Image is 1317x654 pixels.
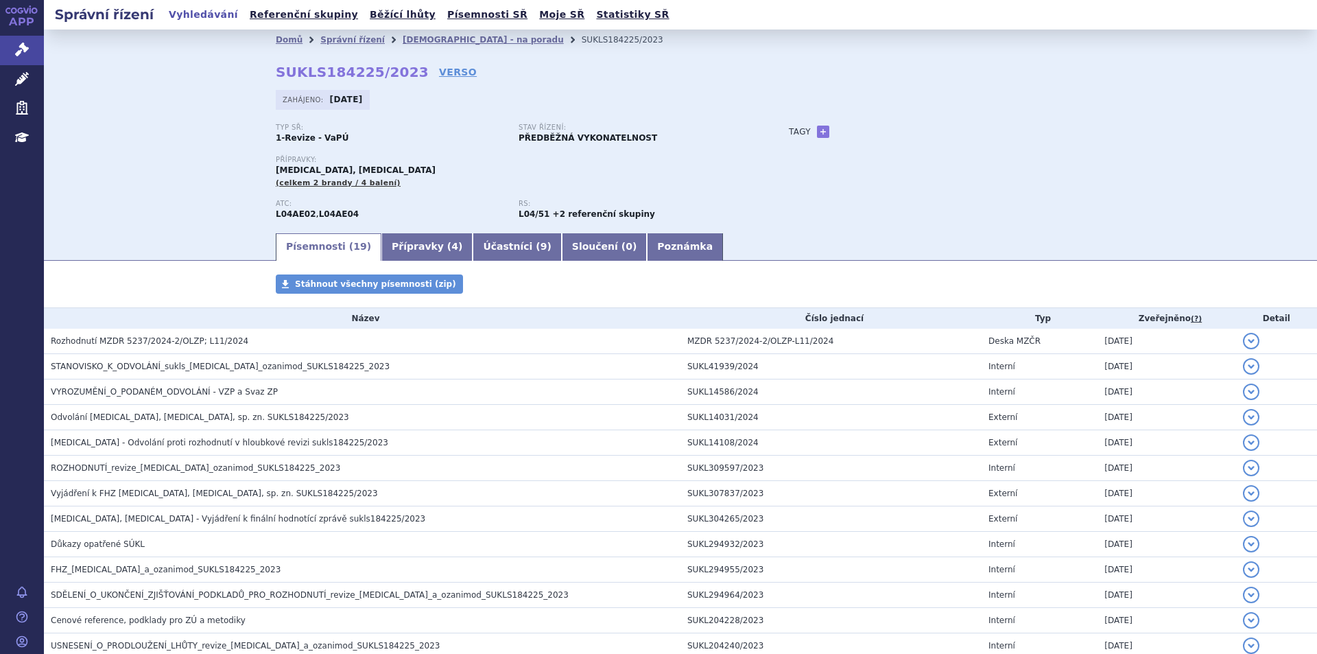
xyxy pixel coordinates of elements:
[988,463,1015,473] span: Interní
[51,489,378,498] span: Vyjádření k FHZ PONVORY, ZEPOSIA, sp. zn. SUKLS184225/2023
[51,641,440,651] span: USNESENÍ_O_PRODLOUŽENÍ_LHŮTY_revize_ponesimod_a_ozanimod_SUKLS184225_2023
[1243,587,1259,603] button: detail
[680,430,982,456] td: SUKL14108/2024
[51,387,278,397] span: VYROZUMĚNÍ_O_PODANÉM_ODVOLÁNÍ - VZP a Svaz ZP
[592,5,673,24] a: Statistiky SŘ
[1243,638,1259,654] button: detail
[443,5,532,24] a: Písemnosti SŘ
[1191,314,1202,324] abbr: (?)
[330,95,363,104] strong: [DATE]
[51,362,390,371] span: STANOVISKO_K_ODVOLÁNÍ_sukls_ponesimod_ozanimod_SUKLS184225_2023
[403,35,564,45] a: [DEMOGRAPHIC_DATA] - na poradu
[276,233,381,261] a: Písemnosti (19)
[366,5,440,24] a: Běžící lhůty
[988,489,1017,498] span: Externí
[1097,557,1235,583] td: [DATE]
[353,241,366,252] span: 19
[535,5,589,24] a: Moje SŘ
[165,5,242,24] a: Vyhledávání
[276,124,505,132] p: Typ SŘ:
[1097,532,1235,557] td: [DATE]
[1097,379,1235,405] td: [DATE]
[626,241,632,252] span: 0
[276,64,429,80] strong: SUKLS184225/2023
[1097,481,1235,506] td: [DATE]
[1097,430,1235,456] td: [DATE]
[553,209,655,219] strong: +2 referenční skupiny
[1097,608,1235,633] td: [DATE]
[381,233,473,261] a: Přípravky (4)
[276,209,316,219] strong: OZANIMOD
[51,514,425,524] span: PONVORY, ZEPOSIA - Vyjádření k finální hodnotící zprávě sukls184225/2023
[1243,536,1259,552] button: detail
[1097,405,1235,430] td: [DATE]
[1097,583,1235,608] td: [DATE]
[988,336,1041,346] span: Deska MZČR
[276,156,761,164] p: Přípravky:
[276,200,505,208] p: ATC:
[680,456,982,481] td: SUKL309597/2023
[51,539,145,549] span: Důkazy opatřené SÚKL
[1243,333,1259,349] button: detail
[51,565,281,574] span: FHZ_ponesimod_a_ozanimod_SUKLS184225_2023
[51,590,569,600] span: SDĚLENÍ_O_UKONČENÍ_ZJIŠŤOVÁNÍ_PODKLADŮ_PRO_ROZHODNUTÍ_revize_ponesimod_a_ozanimod_SUKLS184225_2023
[982,308,1097,329] th: Typ
[276,35,302,45] a: Domů
[51,412,349,422] span: Odvolání PONVORY, ZEPOSIA, sp. zn. SUKLS184225/2023
[519,133,657,143] strong: PŘEDBĚŽNÁ VYKONATELNOST
[988,514,1017,524] span: Externí
[1243,384,1259,400] button: detail
[988,616,1015,625] span: Interní
[680,481,982,506] td: SUKL307837/2023
[276,200,519,220] div: ,
[988,590,1015,600] span: Interní
[680,532,982,557] td: SUKL294932/2023
[1243,511,1259,527] button: detail
[1236,308,1317,329] th: Detail
[1243,561,1259,578] button: detail
[473,233,561,261] a: Účastníci (9)
[1243,409,1259,425] button: detail
[519,124,748,132] p: Stav řízení:
[680,557,982,583] td: SUKL294955/2023
[1243,460,1259,476] button: detail
[451,241,458,252] span: 4
[283,94,326,105] span: Zahájeno:
[988,438,1017,447] span: Externí
[1243,612,1259,629] button: detail
[680,308,982,329] th: Číslo jednací
[1243,358,1259,375] button: detail
[319,209,359,219] strong: PONESIMOD
[276,275,463,294] a: Stáhnout všechny písemnosti (zip)
[789,124,811,140] h3: Tagy
[1243,485,1259,502] button: detail
[680,405,982,430] td: SUKL14031/2024
[51,438,388,447] span: PONVORY - Odvolání proti rozhodnutí v hloubkové revizi sukls184225/2023
[51,463,340,473] span: ROZHODNUTÍ_revize_ponesimod_ozanimod_SUKLS184225_2023
[988,565,1015,574] span: Interní
[680,329,982,354] td: MZDR 5237/2024-2/OLZP-L11/2024
[988,641,1015,651] span: Interní
[44,308,680,329] th: Název
[1097,308,1235,329] th: Zveřejněno
[582,30,681,50] li: SUKLS184225/2023
[276,165,436,175] span: [MEDICAL_DATA], [MEDICAL_DATA]
[1097,354,1235,379] td: [DATE]
[320,35,385,45] a: Správní řízení
[1243,434,1259,451] button: detail
[988,412,1017,422] span: Externí
[439,65,477,79] a: VERSO
[988,362,1015,371] span: Interní
[562,233,647,261] a: Sloučení (0)
[276,178,401,187] span: (celkem 2 brandy / 4 balení)
[51,616,246,625] span: Cenové reference, podklady pro ZÚ a metodiky
[1097,329,1235,354] td: [DATE]
[246,5,362,24] a: Referenční skupiny
[988,539,1015,549] span: Interní
[44,5,165,24] h2: Správní řízení
[680,379,982,405] td: SUKL14586/2024
[680,506,982,532] td: SUKL304265/2023
[988,387,1015,397] span: Interní
[519,209,549,219] strong: ozanimod
[519,200,748,208] p: RS:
